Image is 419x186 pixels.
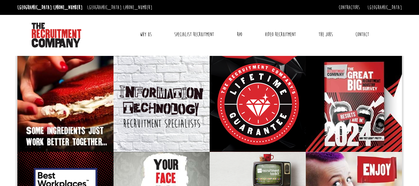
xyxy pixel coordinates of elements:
a: RPO [232,27,247,42]
a: [PHONE_NUMBER] [123,4,152,11]
a: [GEOGRAPHIC_DATA] [368,4,402,11]
a: Contact [351,27,374,42]
li: [GEOGRAPHIC_DATA]: [86,2,154,12]
li: [GEOGRAPHIC_DATA]: [16,2,84,12]
a: Contractors [339,4,360,11]
a: Video Recruitment [260,27,301,42]
a: Why Us [135,27,156,42]
img: The Recruitment Company [32,23,81,48]
a: [PHONE_NUMBER] [53,4,82,11]
a: Specialist Recruitment [170,27,219,42]
a: The Jobs [314,27,337,42]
